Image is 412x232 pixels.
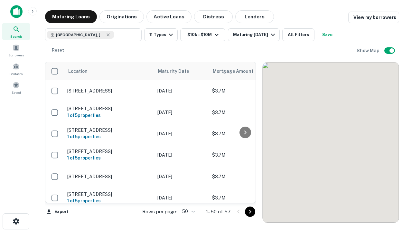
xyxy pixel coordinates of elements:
p: [DATE] [157,173,206,180]
p: [DATE] [157,151,206,159]
p: $3.7M [212,194,276,201]
span: Saved [12,90,21,95]
div: 50 [180,207,196,216]
span: Mortgage Amount [213,67,262,75]
p: [STREET_ADDRESS] [67,191,151,197]
p: 1–50 of 57 [206,208,231,216]
button: Maturing Loans [45,10,97,23]
p: [DATE] [157,194,206,201]
h6: Show Map [357,47,380,54]
button: Maturing [DATE] [228,28,280,41]
span: [GEOGRAPHIC_DATA], [GEOGRAPHIC_DATA] [56,32,104,38]
p: $3.7M [212,130,276,137]
h6: 1 of 5 properties [67,112,151,119]
span: Maturity Date [158,67,197,75]
button: 11 Types [144,28,178,41]
p: [STREET_ADDRESS] [67,149,151,154]
button: Distress [194,10,233,23]
span: Contacts [10,71,23,76]
button: Lenders [235,10,274,23]
p: $3.7M [212,173,276,180]
h6: 1 of 5 properties [67,133,151,140]
h6: 1 of 5 properties [67,154,151,161]
p: [DATE] [157,109,206,116]
a: View my borrowers [348,12,399,23]
th: Location [64,62,154,80]
p: $3.7M [212,87,276,94]
a: Saved [2,79,30,96]
h6: 1 of 5 properties [67,197,151,204]
p: [STREET_ADDRESS] [67,88,151,94]
button: Active Loans [146,10,192,23]
p: Rows per page: [142,208,177,216]
button: Save your search to get updates of matches that match your search criteria. [317,28,338,41]
p: $3.7M [212,151,276,159]
p: [DATE] [157,130,206,137]
p: [STREET_ADDRESS] [67,127,151,133]
div: 0 0 [263,62,399,223]
button: Go to next page [245,207,255,217]
span: Borrowers [8,53,24,58]
button: Export [45,207,70,217]
iframe: Chat Widget [380,160,412,191]
button: Originations [99,10,144,23]
button: All Filters [282,28,314,41]
span: Location [68,67,88,75]
a: Contacts [2,60,30,78]
p: [STREET_ADDRESS] [67,174,151,179]
button: $10k - $10M [180,28,225,41]
p: [DATE] [157,87,206,94]
img: capitalize-icon.png [10,5,23,18]
th: Mortgage Amount [209,62,280,80]
a: Search [2,23,30,40]
p: [STREET_ADDRESS] [67,106,151,111]
button: Reset [48,44,68,57]
span: Search [10,34,22,39]
a: Borrowers [2,42,30,59]
p: $3.7M [212,109,276,116]
th: Maturity Date [154,62,209,80]
div: Maturing [DATE] [233,31,277,39]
